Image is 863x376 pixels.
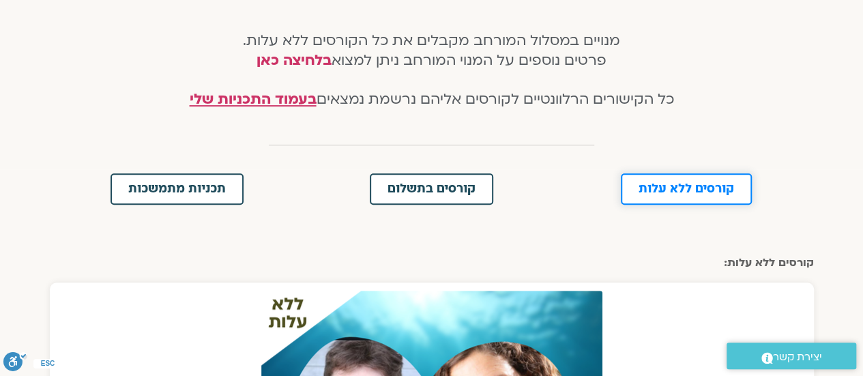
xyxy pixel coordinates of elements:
[257,50,332,70] a: בלחיצה כאן
[639,183,734,195] span: קורסים ללא עלות
[773,348,822,366] span: יצירת קשר
[50,257,814,269] h2: קורסים ללא עלות:
[727,343,856,369] a: יצירת קשר
[190,89,317,109] a: בעמוד התכניות שלי
[128,183,226,195] span: תכניות מתמשכות
[621,173,752,205] a: קורסים ללא עלות
[111,173,244,205] a: תכניות מתמשכות
[173,31,690,110] h4: מנויים במסלול המורחב מקבלים את כל הקורסים ללא עלות. פרטים נוספים על המנוי המורחב ניתן למצוא כל הק...
[387,183,476,195] span: קורסים בתשלום
[370,173,493,205] a: קורסים בתשלום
